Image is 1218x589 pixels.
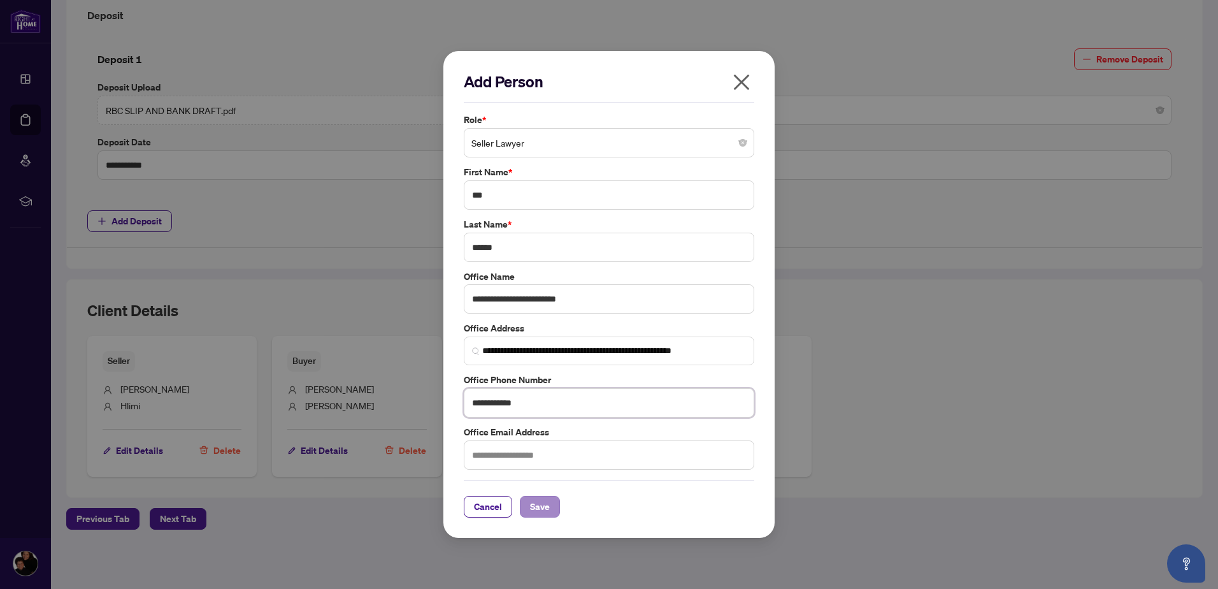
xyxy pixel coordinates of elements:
[530,497,550,517] span: Save
[739,139,747,147] span: close-circle
[464,217,754,231] label: Last Name
[464,425,754,439] label: Office Email Address
[464,321,754,335] label: Office Address
[474,497,502,517] span: Cancel
[464,270,754,284] label: Office Name
[520,496,560,518] button: Save
[472,347,480,355] img: search_icon
[464,113,754,127] label: Role
[464,496,512,518] button: Cancel
[464,71,754,92] h2: Add Person
[731,72,752,92] span: close
[471,131,747,155] span: Seller Lawyer
[1167,544,1205,583] button: Open asap
[464,373,754,387] label: Office Phone Number
[464,165,754,179] label: First Name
